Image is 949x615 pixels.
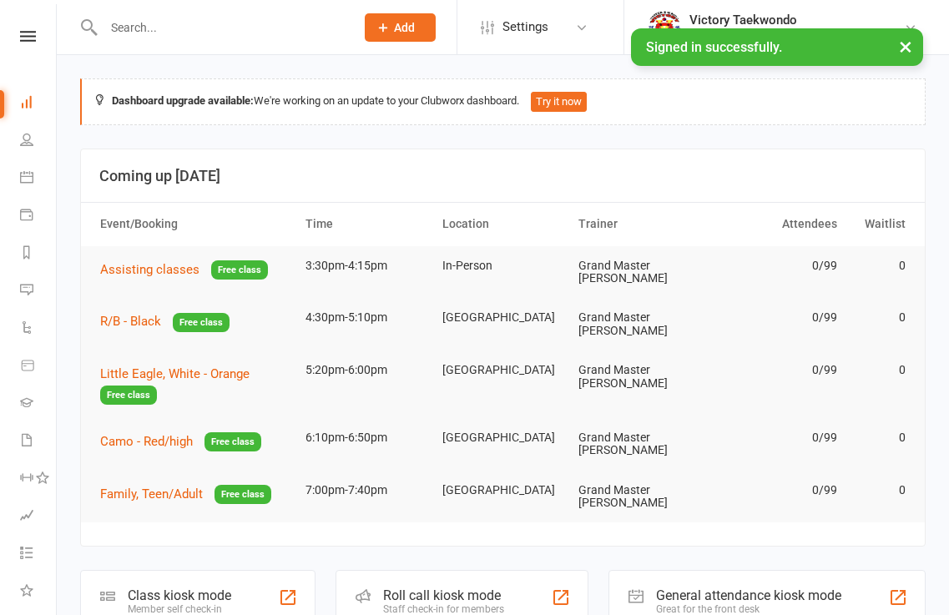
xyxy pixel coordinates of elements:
td: 0 [845,350,913,390]
a: Payments [20,198,58,235]
td: 0/99 [708,471,845,510]
button: Assisting classesFree class [100,260,268,280]
th: Time [298,203,435,245]
td: Grand Master [PERSON_NAME] [571,350,708,403]
span: Add [394,21,415,34]
td: 0 [845,471,913,510]
div: Member self check-in [128,603,231,615]
td: [GEOGRAPHIC_DATA] [435,471,572,510]
td: Grand Master [PERSON_NAME] [571,246,708,299]
td: 4:30pm-5:10pm [298,298,435,337]
a: Calendar [20,160,58,198]
span: Settings [502,8,548,46]
td: 5:20pm-6:00pm [298,350,435,390]
span: Free class [173,313,230,332]
strong: Dashboard upgrade available: [112,94,254,107]
td: 0/99 [708,246,845,285]
th: Attendees [708,203,845,245]
span: Free class [204,432,261,451]
td: 7:00pm-7:40pm [298,471,435,510]
span: Little Eagle, White - Orange [100,366,250,381]
div: Great for the front desk [656,603,841,615]
th: Event/Booking [93,203,298,245]
span: Signed in successfully. [646,39,782,55]
a: People [20,123,58,160]
span: Free class [215,485,271,504]
td: 3:30pm-4:15pm [298,246,435,285]
button: × [891,28,921,64]
button: Family, Teen/AdultFree class [100,484,271,505]
div: Victory Taekwondo [689,13,904,28]
td: 0 [845,298,913,337]
h3: Coming up [DATE] [99,168,906,184]
td: In-Person [435,246,572,285]
span: Free class [211,260,268,280]
td: [GEOGRAPHIC_DATA] [435,350,572,390]
a: Dashboard [20,85,58,123]
td: 0 [845,246,913,285]
span: Free class [100,386,157,405]
td: 0/99 [708,350,845,390]
button: Add [365,13,436,42]
td: Grand Master [PERSON_NAME] [571,298,708,350]
td: Grand Master [PERSON_NAME] [571,471,708,523]
div: General attendance kiosk mode [656,587,841,603]
td: 6:10pm-6:50pm [298,418,435,457]
td: [GEOGRAPHIC_DATA] [435,298,572,337]
img: thumb_image1542833469.png [648,11,681,44]
div: We're working on an update to your Clubworx dashboard. [80,78,926,125]
td: 0 [845,418,913,457]
td: [GEOGRAPHIC_DATA] [435,418,572,457]
span: Family, Teen/Adult [100,486,203,502]
input: Search... [98,16,343,39]
th: Waitlist [845,203,913,245]
button: Try it now [531,92,587,112]
span: Assisting classes [100,262,199,277]
div: Staff check-in for members [383,603,504,615]
a: Reports [20,235,58,273]
div: Victory Taekwondo [GEOGRAPHIC_DATA] [689,28,904,43]
a: Assessments [20,498,58,536]
span: Camo - Red/high [100,434,193,449]
td: Grand Master [PERSON_NAME] [571,418,708,471]
button: Camo - Red/highFree class [100,431,261,452]
a: What's New [20,573,58,611]
span: R/B - Black [100,314,161,329]
div: Class kiosk mode [128,587,231,603]
th: Trainer [571,203,708,245]
td: 0/99 [708,298,845,337]
td: 0/99 [708,418,845,457]
th: Location [435,203,572,245]
div: Roll call kiosk mode [383,587,504,603]
button: R/B - BlackFree class [100,311,230,332]
a: Product Sales [20,348,58,386]
button: Little Eagle, White - OrangeFree class [100,364,290,405]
